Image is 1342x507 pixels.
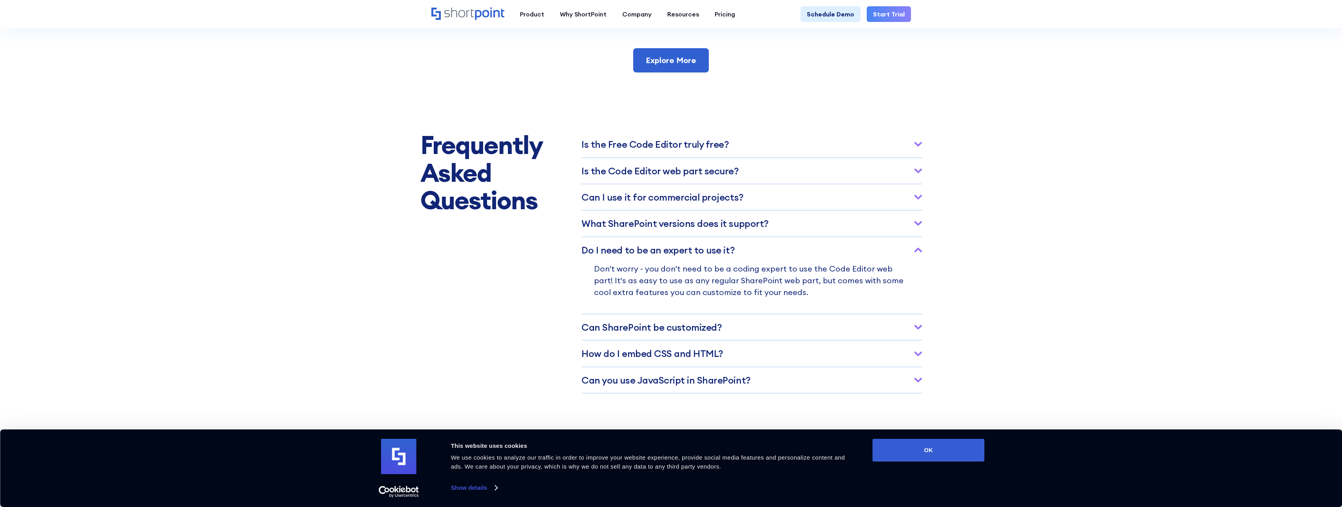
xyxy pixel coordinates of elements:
[552,6,614,22] a: Why ShortPoint
[581,139,729,149] h3: Is the Free Co﻿de Editor truly free?
[581,375,750,385] h3: Can you use JavaScript in SharePoint?
[420,131,543,214] h2: Frequently Asked Questions
[715,9,735,19] div: Pricing
[594,263,909,314] p: Don't worry - you don't need to be a coding expert to use the Code Editor web part! It's as easy ...
[581,245,735,255] h3: Do I need﻿ to be an expert to use it?
[622,9,652,19] div: Company
[364,486,433,498] a: Usercentrics Cookiebot - opens in a new window
[512,6,552,22] a: Product
[520,9,544,19] div: Product
[659,6,707,22] a: Resources
[873,439,985,462] button: OK
[581,218,768,228] h3: What SharePoint versions does it support?
[667,9,699,19] div: Resources
[581,322,722,332] h3: Can SharePoint be customized?
[800,6,860,22] a: Schedule Demo
[451,454,845,470] span: We use cookies to analyze our traffic in order to improve your website experience, provide social...
[614,6,659,22] a: Company
[581,348,723,359] h3: How do I embed CSS and HTML?
[381,439,417,474] img: logo
[560,9,607,19] div: Why ShortPoint
[867,6,911,22] a: Start Trial
[431,7,504,21] a: Home
[581,192,743,202] h3: Ca﻿n I use it for commercial projects?
[633,48,709,72] a: Explore More
[1201,416,1342,507] iframe: Chat Widget
[581,166,739,176] h3: Is the Code Editor web part secure?
[451,482,497,494] a: Show details
[451,441,855,451] div: This website uses cookies
[707,6,743,22] a: Pricing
